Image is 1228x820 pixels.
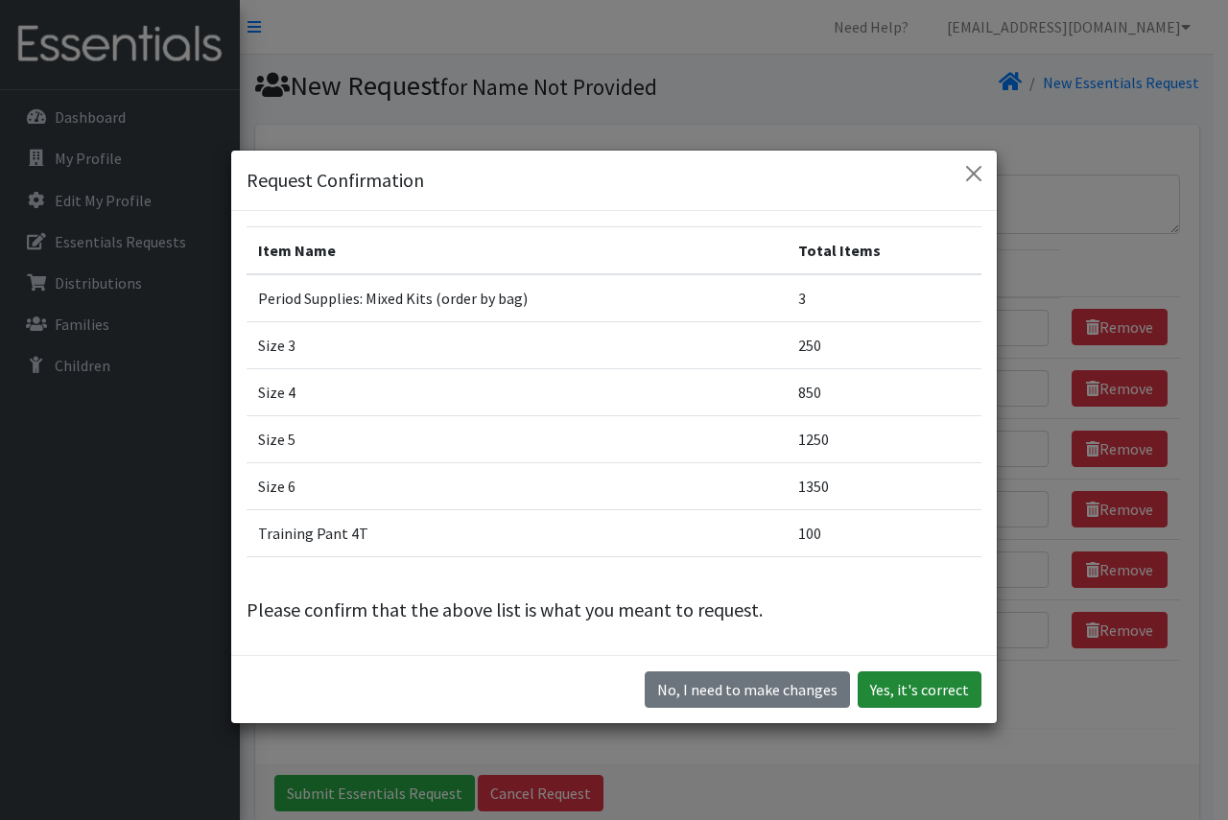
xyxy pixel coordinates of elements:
td: 3 [787,274,981,322]
h5: Request Confirmation [247,166,424,195]
td: Training Pant 4T [247,510,787,557]
td: 250 [787,322,981,369]
td: Size 3 [247,322,787,369]
td: Size 5 [247,416,787,463]
button: No I need to make changes [645,671,850,708]
td: 100 [787,510,981,557]
td: 850 [787,369,981,416]
p: Please confirm that the above list is what you meant to request. [247,596,981,624]
td: 1350 [787,463,981,510]
td: Size 4 [247,369,787,416]
button: Yes, it's correct [858,671,981,708]
button: Close [958,158,989,189]
th: Item Name [247,227,787,275]
th: Total Items [787,227,981,275]
td: 1250 [787,416,981,463]
td: Period Supplies: Mixed Kits (order by bag) [247,274,787,322]
td: Size 6 [247,463,787,510]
